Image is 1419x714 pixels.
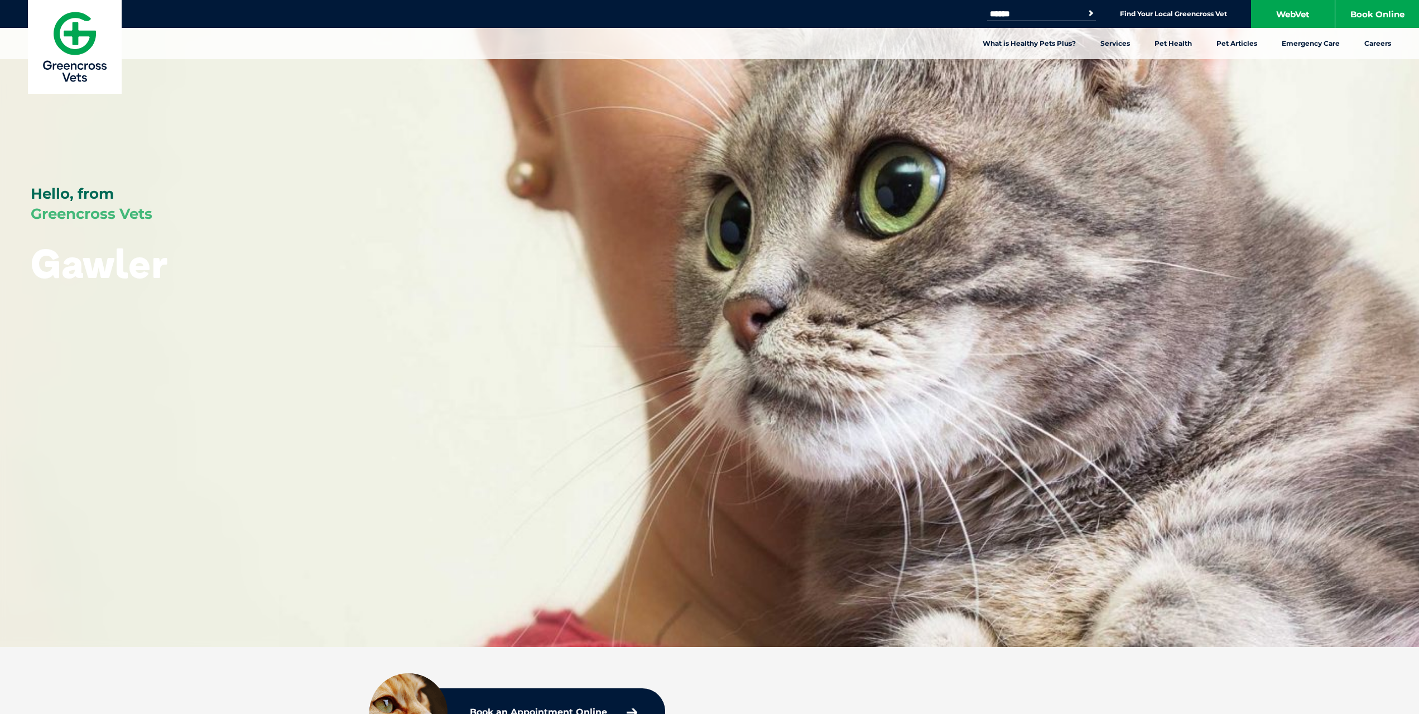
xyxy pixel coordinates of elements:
[1269,28,1352,59] a: Emergency Care
[31,185,114,203] span: Hello, from
[970,28,1088,59] a: What is Healthy Pets Plus?
[31,241,168,285] h1: Gawler
[1120,9,1227,18] a: Find Your Local Greencross Vet
[1085,8,1096,19] button: Search
[1142,28,1204,59] a: Pet Health
[1352,28,1403,59] a: Careers
[1088,28,1142,59] a: Services
[31,205,152,223] span: Greencross Vets
[1204,28,1269,59] a: Pet Articles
